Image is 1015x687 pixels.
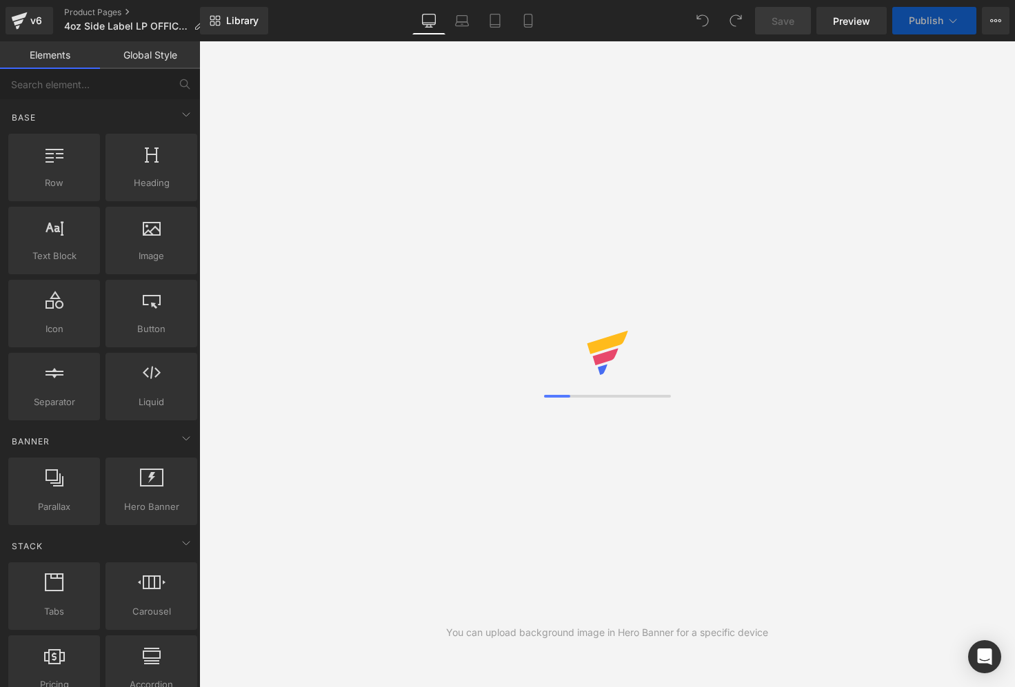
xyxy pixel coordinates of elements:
span: Base [10,111,37,124]
span: Banner [10,435,51,448]
a: Global Style [100,41,200,69]
span: Library [226,14,259,27]
div: Open Intercom Messenger [968,640,1001,673]
span: Icon [12,322,96,336]
span: Text Block [12,249,96,263]
span: 4oz Side Label LP OFFICIAL [64,21,188,32]
span: Row [12,176,96,190]
div: You can upload background image in Hero Banner for a specific device [446,625,768,640]
a: Mobile [512,7,545,34]
span: Preview [833,14,870,28]
span: Separator [12,395,96,409]
div: v6 [28,12,45,30]
a: Preview [816,7,887,34]
button: Undo [689,7,716,34]
span: Hero Banner [110,500,193,514]
span: Save [772,14,794,28]
button: Publish [892,7,976,34]
a: Desktop [412,7,445,34]
span: Parallax [12,500,96,514]
a: Laptop [445,7,479,34]
span: Carousel [110,604,193,619]
a: New Library [200,7,268,34]
span: Button [110,322,193,336]
a: Product Pages [64,7,214,18]
span: Publish [909,15,943,26]
span: Image [110,249,193,263]
button: More [982,7,1009,34]
button: Redo [722,7,750,34]
span: Heading [110,176,193,190]
a: v6 [6,7,53,34]
a: Tablet [479,7,512,34]
span: Tabs [12,604,96,619]
span: Stack [10,540,44,553]
span: Liquid [110,395,193,409]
